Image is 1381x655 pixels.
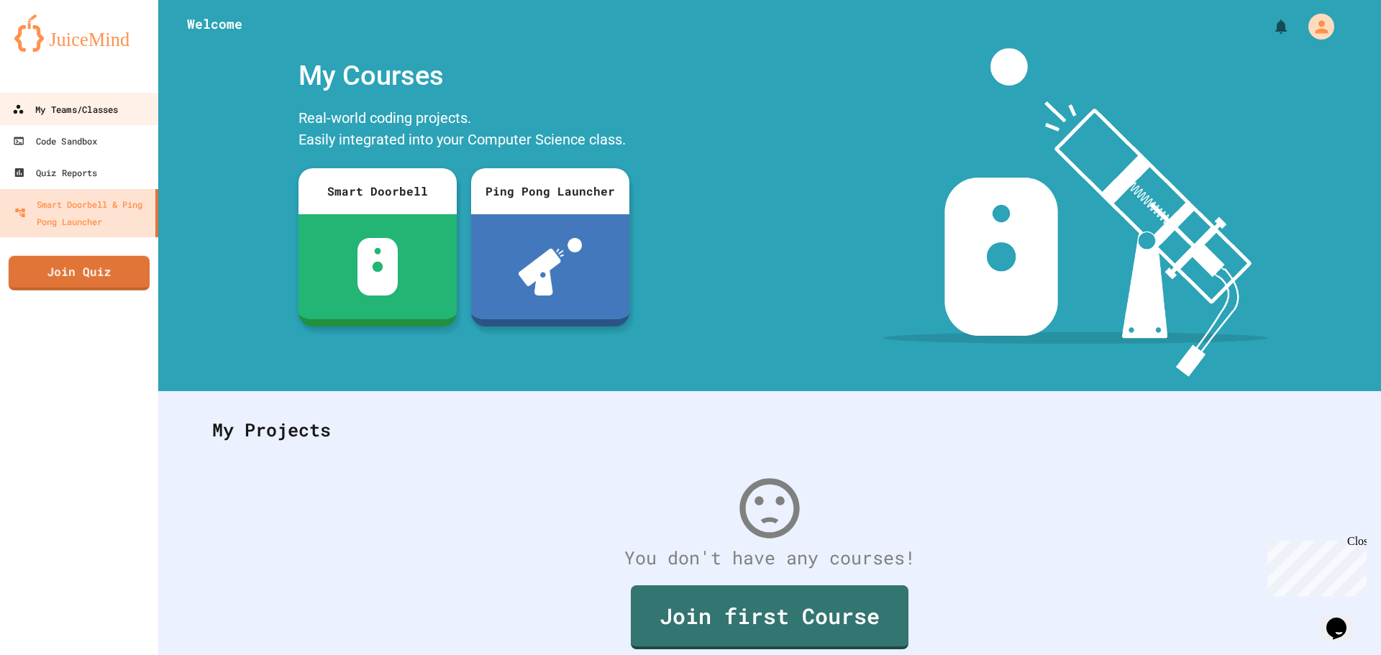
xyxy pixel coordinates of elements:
[519,238,583,296] img: ppl-with-ball.png
[14,196,150,230] div: Smart Doorbell & Ping Pong Launcher
[631,585,908,649] a: Join first Course
[291,48,637,104] div: My Courses
[471,168,629,214] div: Ping Pong Launcher
[1246,14,1293,39] div: My Notifications
[6,6,99,91] div: Chat with us now!Close
[198,402,1341,458] div: My Projects
[883,48,1268,377] img: banner-image-my-projects.png
[9,256,150,290] a: Join Quiz
[357,238,398,296] img: sdb-white.svg
[14,14,144,52] img: logo-orange.svg
[1321,597,1367,641] iframe: chat widget
[14,164,98,181] div: Quiz Reports
[1262,535,1367,596] iframe: chat widget
[291,104,637,157] div: Real-world coding projects. Easily integrated into your Computer Science class.
[13,132,98,150] div: Code Sandbox
[298,168,457,214] div: Smart Doorbell
[12,101,118,119] div: My Teams/Classes
[198,544,1341,572] div: You don't have any courses!
[1293,10,1338,43] div: My Account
